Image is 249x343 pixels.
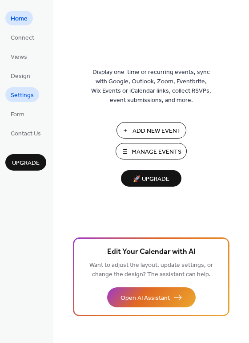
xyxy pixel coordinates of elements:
button: Add New Event [116,122,186,139]
span: Contact Us [11,129,41,139]
a: Form [5,106,30,121]
span: Display one-time or recurring events, sync with Google, Outlook, Zoom, Eventbrite, Wix Events or ... [91,68,211,105]
button: Open AI Assistant [107,287,196,307]
a: Contact Us [5,126,46,140]
button: Upgrade [5,154,46,171]
span: Views [11,53,27,62]
span: Home [11,14,28,24]
button: Manage Events [116,143,187,159]
span: Connect [11,33,34,43]
span: 🚀 Upgrade [126,173,176,185]
a: Design [5,68,36,83]
span: Manage Events [132,147,181,157]
button: 🚀 Upgrade [121,170,181,187]
span: Design [11,72,30,81]
a: Home [5,11,33,25]
a: Views [5,49,32,64]
span: Open AI Assistant [120,294,170,303]
span: Add New Event [133,127,181,136]
a: Connect [5,30,40,45]
a: Settings [5,87,39,102]
span: Upgrade [12,159,40,168]
span: Form [11,110,24,119]
span: Settings [11,91,34,100]
span: Edit Your Calendar with AI [107,246,196,258]
span: Want to adjust the layout, update settings, or change the design? The assistant can help. [89,259,213,281]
